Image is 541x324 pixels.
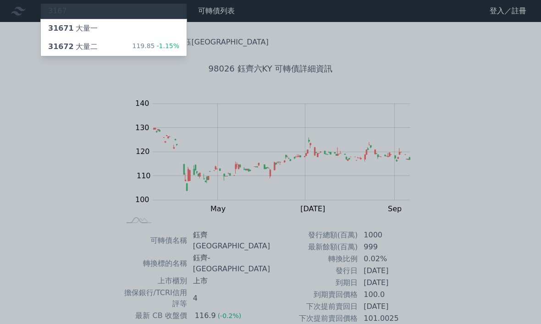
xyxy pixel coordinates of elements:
span: 31671 [48,24,74,33]
span: -1.15% [155,42,179,49]
div: 大量一 [48,23,98,34]
div: 大量二 [48,41,98,52]
a: 31672大量二 119.85-1.15% [41,38,187,56]
span: 31672 [48,42,74,51]
div: 119.85 [132,41,179,52]
a: 31671大量一 [41,19,187,38]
